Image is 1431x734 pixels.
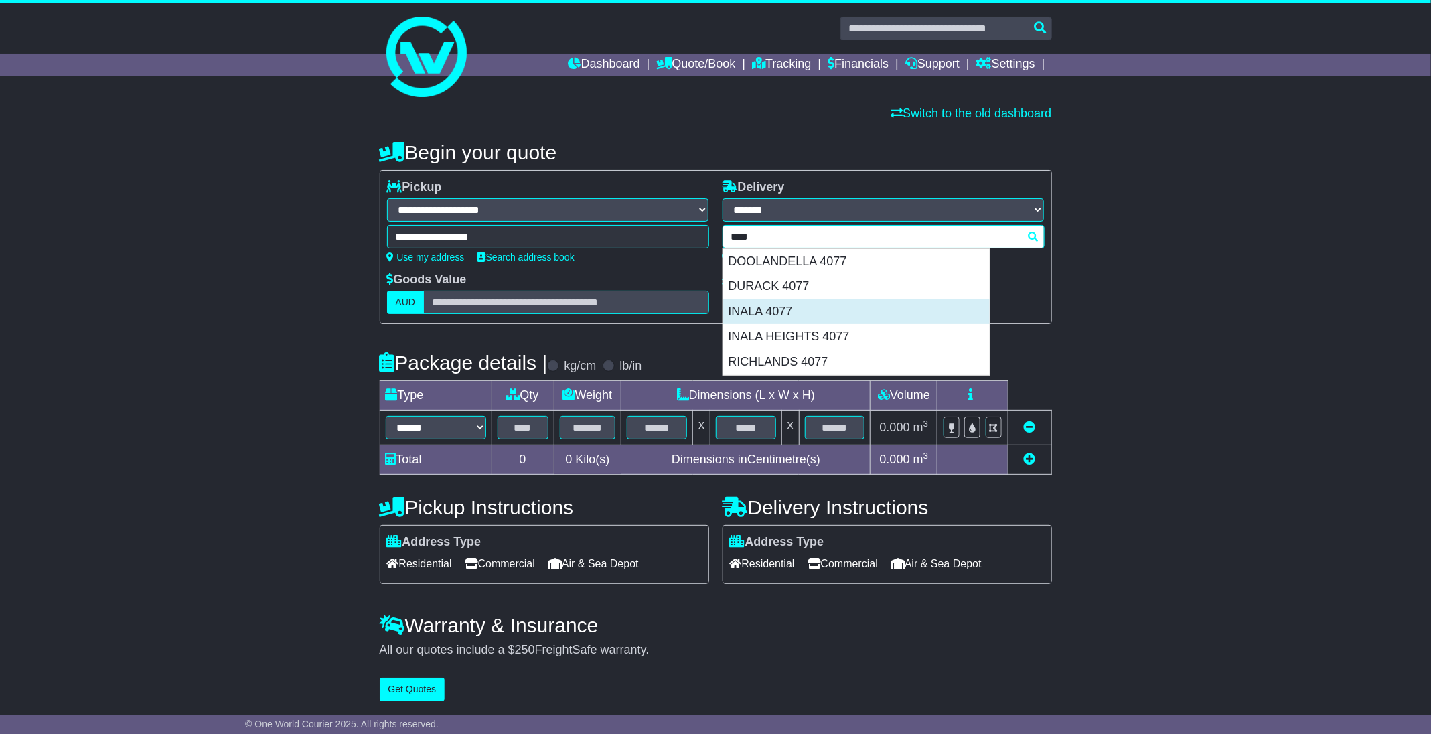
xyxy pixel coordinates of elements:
div: All our quotes include a $ FreightSafe warranty. [380,643,1052,658]
a: Use my address [387,252,465,263]
td: Dimensions in Centimetre(s) [621,445,871,475]
label: Address Type [730,535,824,550]
sup: 3 [923,419,929,429]
td: Type [380,381,492,411]
td: Weight [554,381,621,411]
typeahead: Please provide city [723,225,1045,248]
a: Tracking [752,54,811,76]
td: Dimensions (L x W x H) [621,381,871,411]
a: Search address book [478,252,575,263]
span: 0.000 [880,453,910,466]
h4: Delivery Instructions [723,496,1052,518]
h4: Pickup Instructions [380,496,709,518]
span: Commercial [465,553,535,574]
sup: 3 [923,451,929,461]
label: AUD [387,291,425,314]
label: Pickup [387,180,442,195]
a: Financials [828,54,889,76]
span: Commercial [808,553,878,574]
div: DURACK 4077 [723,274,990,299]
label: Address Type [387,535,481,550]
button: Get Quotes [380,678,445,701]
a: Add new item [1024,453,1036,466]
label: lb/in [619,359,642,374]
h4: Warranty & Insurance [380,614,1052,636]
h4: Package details | [380,352,548,374]
h4: Begin your quote [380,141,1052,163]
span: Air & Sea Depot [548,553,639,574]
span: Residential [730,553,795,574]
td: Volume [871,381,937,411]
span: Air & Sea Depot [891,553,982,574]
span: m [913,421,929,434]
span: Residential [387,553,452,574]
a: Settings [976,54,1035,76]
span: 0 [565,453,572,466]
td: 0 [492,445,554,475]
span: 250 [515,643,535,656]
td: Qty [492,381,554,411]
span: m [913,453,929,466]
div: INALA HEIGHTS 4077 [723,324,990,350]
label: Delivery [723,180,785,195]
td: x [693,411,710,445]
a: Switch to the old dashboard [891,106,1051,120]
a: Quote/Book [656,54,735,76]
td: Kilo(s) [554,445,621,475]
td: Total [380,445,492,475]
label: Goods Value [387,273,467,287]
a: Support [905,54,960,76]
div: RICHLANDS 4077 [723,350,990,375]
a: Dashboard [569,54,640,76]
span: © One World Courier 2025. All rights reserved. [245,719,439,729]
label: kg/cm [564,359,596,374]
div: DOOLANDELLA 4077 [723,249,990,275]
a: Remove this item [1024,421,1036,434]
span: 0.000 [880,421,910,434]
div: INALA 4077 [723,299,990,325]
td: x [781,411,799,445]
